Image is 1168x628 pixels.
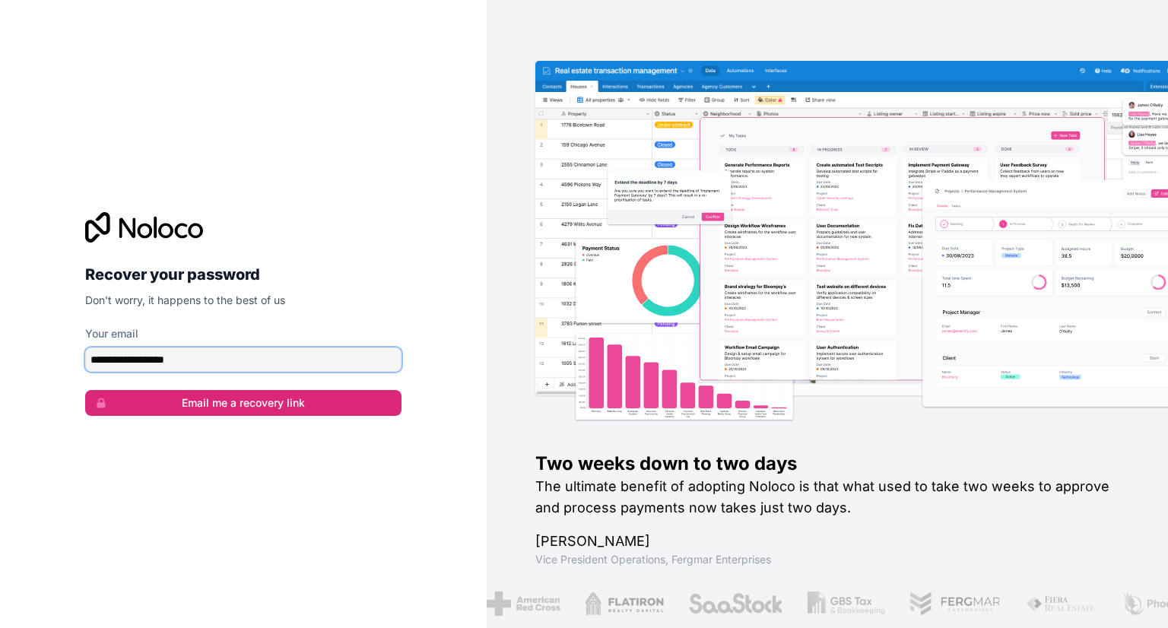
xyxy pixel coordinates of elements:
[535,452,1119,476] h1: Two weeks down to two days
[584,592,663,616] img: /assets/flatiron-C8eUkumj.png
[486,592,560,616] img: /assets/american-red-cross-BAupjrZR.png
[535,531,1119,552] h1: [PERSON_NAME]
[908,592,1001,616] img: /assets/fergmar-CudnrXN5.png
[687,592,782,616] img: /assets/saastock-C6Zbiodz.png
[85,261,401,288] h2: Recover your password
[85,390,401,416] button: Email me a recovery link
[535,476,1119,519] h2: The ultimate benefit of adopting Noloco is that what used to take two weeks to approve and proces...
[1025,592,1097,616] img: /assets/fiera-fwj2N5v4.png
[85,347,401,372] input: email
[85,293,401,308] p: Don't worry, it happens to the best of us
[85,326,138,341] label: Your email
[535,552,1119,567] h1: Vice President Operations , Fergmar Enterprises
[807,592,884,616] img: /assets/gbstax-C-GtDUiK.png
